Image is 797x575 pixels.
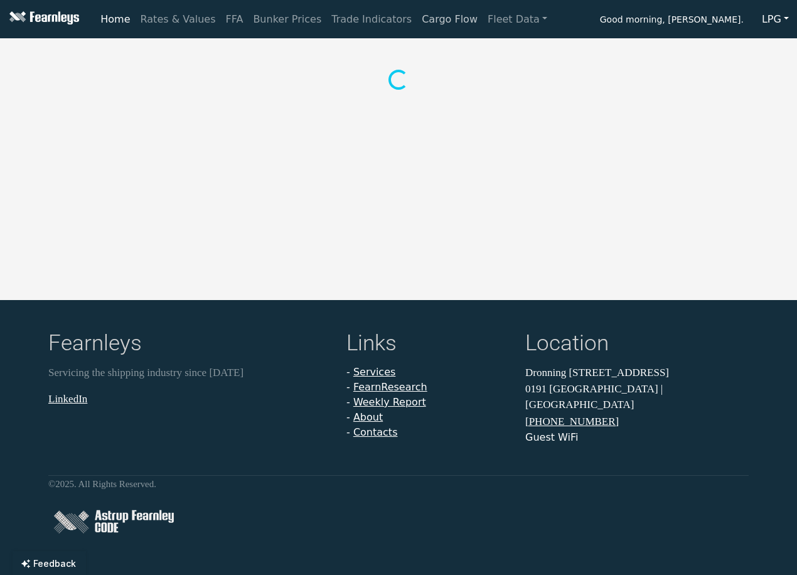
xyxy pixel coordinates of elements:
a: [PHONE_NUMBER] [525,416,619,427]
li: - [346,365,510,380]
a: Contacts [353,426,398,438]
button: Guest WiFi [525,430,578,445]
a: Services [353,366,395,378]
a: Cargo Flow [417,7,483,32]
h4: Location [525,330,749,360]
a: Home [95,7,135,32]
li: - [346,410,510,425]
a: Fleet Data [483,7,552,32]
img: Fearnleys Logo [6,11,79,27]
li: - [346,425,510,440]
li: - [346,380,510,395]
a: Bunker Prices [248,7,326,32]
a: About [353,411,383,423]
a: FFA [221,7,249,32]
a: FearnResearch [353,381,427,393]
p: 0191 [GEOGRAPHIC_DATA] | [GEOGRAPHIC_DATA] [525,381,749,413]
a: Weekly Report [353,396,426,408]
h4: Fearnleys [48,330,331,360]
small: © 2025 . All Rights Reserved. [48,479,156,489]
li: - [346,395,510,410]
h4: Links [346,330,510,360]
a: LinkedIn [48,393,87,405]
a: Trade Indicators [326,7,417,32]
a: Rates & Values [136,7,221,32]
button: LPG [754,8,797,31]
p: Dronning [STREET_ADDRESS] [525,365,749,381]
span: Good morning, [PERSON_NAME]. [600,10,744,31]
p: Servicing the shipping industry since [DATE] [48,365,331,381]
